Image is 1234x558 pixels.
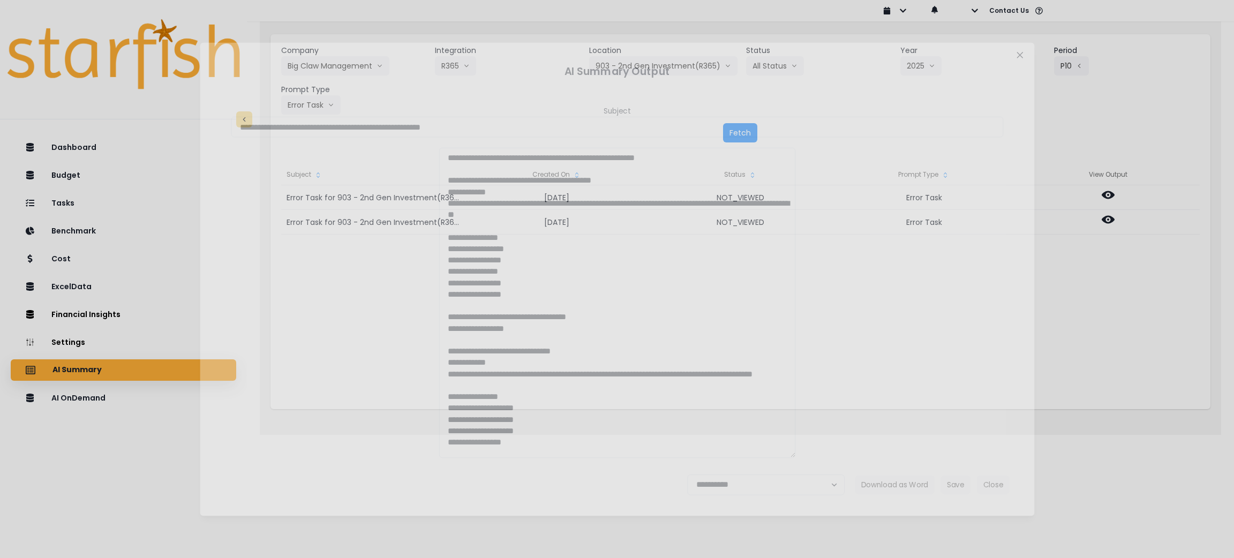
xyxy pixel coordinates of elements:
[1011,47,1028,63] button: Close
[855,475,935,494] button: Download as Word
[977,475,1010,494] button: Close
[603,105,630,116] header: Subject
[940,475,970,494] button: Save
[212,55,1021,87] header: AI Summary Output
